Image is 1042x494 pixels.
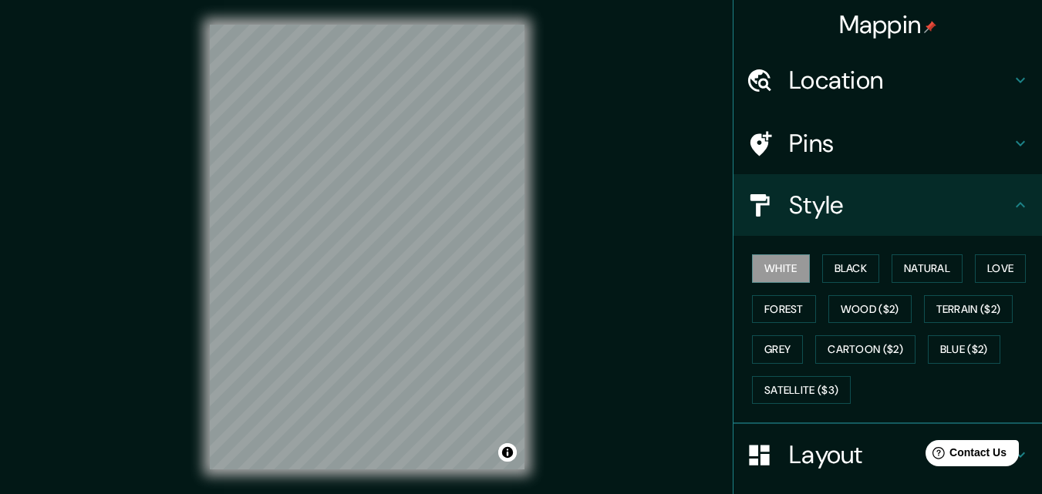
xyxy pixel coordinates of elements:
button: White [752,254,810,283]
canvas: Map [210,25,524,469]
h4: Location [789,65,1011,96]
div: Style [733,174,1042,236]
button: Love [975,254,1026,283]
button: Toggle attribution [498,443,517,462]
button: Grey [752,335,803,364]
img: pin-icon.png [924,21,936,33]
div: Layout [733,424,1042,486]
div: Location [733,49,1042,111]
button: Forest [752,295,816,324]
iframe: Help widget launcher [905,434,1025,477]
div: Pins [733,113,1042,174]
button: Terrain ($2) [924,295,1013,324]
button: Satellite ($3) [752,376,851,405]
button: Blue ($2) [928,335,1000,364]
h4: Style [789,190,1011,220]
h4: Pins [789,128,1011,159]
button: Black [822,254,880,283]
h4: Layout [789,439,1011,470]
button: Cartoon ($2) [815,335,916,364]
button: Natural [892,254,963,283]
h4: Mappin [839,9,937,40]
button: Wood ($2) [828,295,912,324]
